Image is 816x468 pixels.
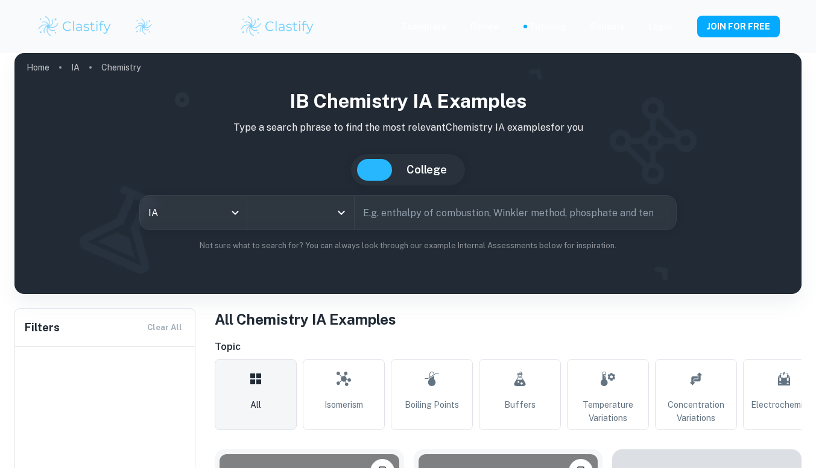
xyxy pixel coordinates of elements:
p: Exemplars [402,20,446,33]
h1: All Chemistry IA Examples [215,308,802,330]
button: JOIN FOR FREE [697,16,780,37]
h6: Filters [25,319,60,336]
a: Clastify logo [127,17,153,36]
a: Login [648,20,672,33]
a: Home [27,59,49,76]
a: IA [71,59,80,76]
img: Clastify logo [37,14,113,39]
span: All [250,398,261,411]
img: profile cover [14,53,802,294]
span: Boiling Points [405,398,459,411]
button: Open [333,204,350,221]
p: Not sure what to search for? You can always look through our example Internal Assessments below f... [24,240,792,252]
span: Isomerism [324,398,363,411]
img: Clastify logo [239,14,316,39]
span: Concentration Variations [660,398,732,425]
h6: Topic [215,340,802,354]
button: IB [357,159,392,181]
a: Tutoring [530,20,566,33]
button: Help and Feedback [682,23,688,30]
p: Review [470,20,499,33]
span: Temperature Variations [572,398,644,425]
div: IA [140,196,247,229]
span: Buffers [504,398,536,411]
button: College [394,159,459,181]
button: Search [658,208,668,217]
input: E.g. enthalpy of combustion, Winkler method, phosphate and temperature... [355,196,653,229]
p: Type a search phrase to find the most relevant Chemistry IA examples for you [24,120,792,135]
img: Clastify logo [134,17,153,36]
a: Schools [590,20,624,33]
p: Chemistry [101,61,141,74]
h1: IB Chemistry IA examples [24,87,792,116]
